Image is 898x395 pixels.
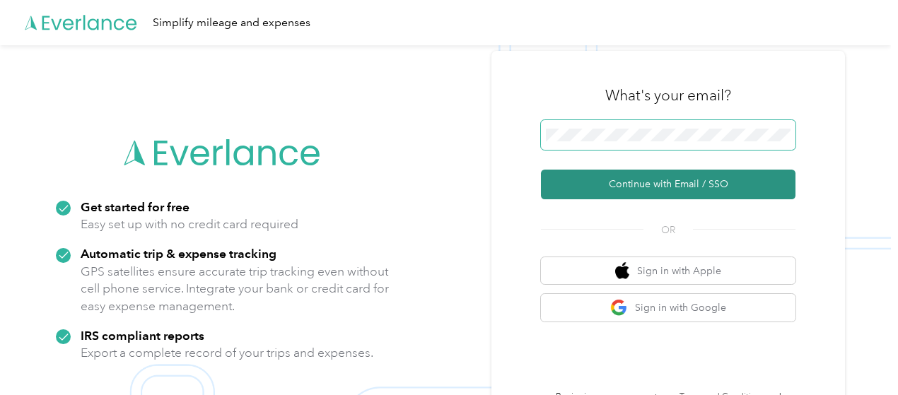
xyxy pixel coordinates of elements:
p: Export a complete record of your trips and expenses. [81,344,373,362]
img: google logo [610,299,628,317]
button: google logoSign in with Google [541,294,795,322]
div: Simplify mileage and expenses [153,14,310,32]
button: apple logoSign in with Apple [541,257,795,285]
p: Easy set up with no credit card required [81,216,298,233]
strong: Automatic trip & expense tracking [81,246,276,261]
img: apple logo [615,262,629,280]
strong: Get started for free [81,199,189,214]
strong: IRS compliant reports [81,328,204,343]
h3: What's your email? [605,86,731,105]
p: GPS satellites ensure accurate trip tracking even without cell phone service. Integrate your bank... [81,263,390,315]
span: OR [643,223,693,237]
button: Continue with Email / SSO [541,170,795,199]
